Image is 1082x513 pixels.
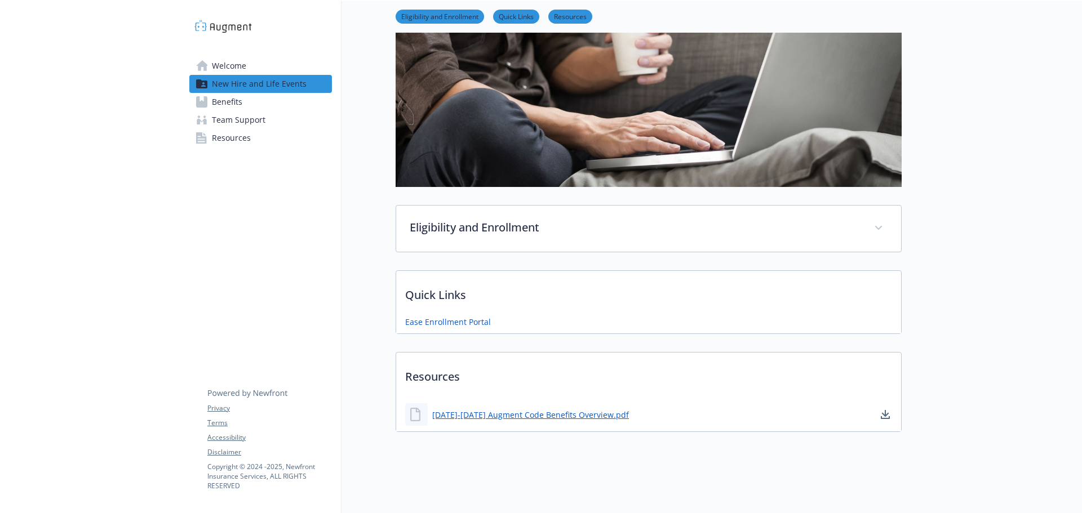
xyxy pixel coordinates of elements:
a: download document [879,408,892,421]
div: Eligibility and Enrollment [396,206,901,252]
p: Copyright © 2024 - 2025 , Newfront Insurance Services, ALL RIGHTS RESERVED [207,462,331,490]
p: Resources [396,353,901,394]
p: Eligibility and Enrollment [410,219,861,236]
a: Ease Enrollment Portal [405,316,491,328]
a: Benefits [189,93,332,111]
a: Team Support [189,111,332,129]
span: Team Support [212,111,265,129]
p: Quick Links [396,271,901,313]
a: Accessibility [207,432,331,443]
a: Welcome [189,57,332,75]
a: New Hire and Life Events [189,75,332,93]
a: Eligibility and Enrollment [396,11,484,21]
a: Terms [207,418,331,428]
a: [DATE]-[DATE] Augment Code Benefits Overview.pdf [432,409,629,421]
a: Disclaimer [207,447,331,457]
a: Privacy [207,403,331,413]
a: Quick Links [493,11,539,21]
a: Resources [189,129,332,147]
span: Welcome [212,57,246,75]
span: New Hire and Life Events [212,75,307,93]
a: Resources [548,11,592,21]
span: Resources [212,129,251,147]
span: Benefits [212,93,242,111]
